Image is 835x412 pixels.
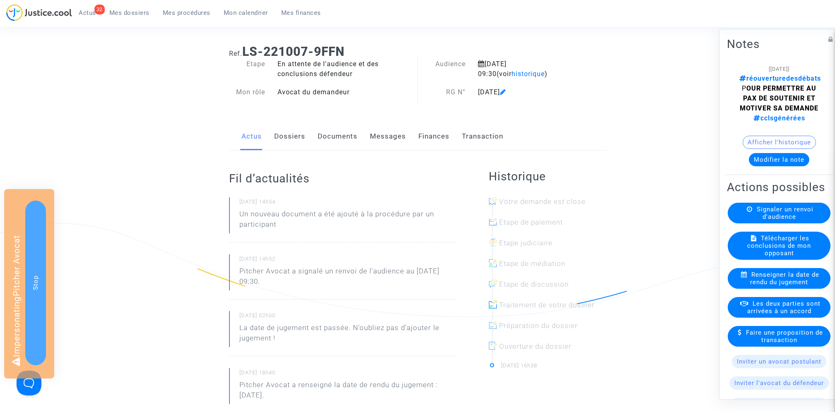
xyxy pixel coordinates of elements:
[472,87,580,97] div: [DATE]
[769,66,789,72] span: [[DATE]]
[223,87,272,97] div: Mon rôle
[512,70,545,78] span: historique
[740,84,818,112] strong: OUR PERMETTRE AU PAX DE SOUTENIR ET MOTIVER SA DEMANDE
[749,153,809,166] button: Modifier la note
[753,114,805,122] span: cclsgénérées
[224,9,268,17] span: Mon calendrier
[275,7,328,19] a: Mes finances
[239,380,456,405] p: Pitcher Avocat a renseigné la date de rendu du jugement : [DATE].
[747,300,821,315] span: Les deux parties sont arrivées à un accord
[241,123,262,150] a: Actus
[79,9,96,17] span: Actus
[746,329,823,344] span: Faire une proposition de transaction
[72,7,103,19] a: 32Actus
[239,369,456,380] small: [DATE] 18h40
[417,87,472,97] div: RG N°
[109,9,150,17] span: Mes dossiers
[223,59,272,79] div: Etape
[239,312,456,323] small: [DATE] 02h00
[229,171,456,186] h2: Fil d’actualités
[156,7,217,19] a: Mes procédures
[370,123,406,150] a: Messages
[163,9,210,17] span: Mes procédures
[743,136,816,149] button: Afficher l'historique
[103,7,156,19] a: Mes dossiers
[739,74,821,92] span: P
[727,180,831,194] h2: Actions possibles
[489,169,606,184] h2: Historique
[734,379,824,387] span: Inviter l'avocat du défendeur
[17,371,41,395] iframe: Help Scout Beacon - Open
[499,197,586,206] span: Votre demande est close
[737,358,821,365] span: Inviter un avocat postulant
[281,9,321,17] span: Mes finances
[472,59,580,79] div: [DATE] 09:30
[418,123,449,150] a: Finances
[229,50,242,57] span: Ref.
[32,275,39,290] span: Stop
[750,271,819,286] span: Renseigner la date de rendu du jugement
[757,206,813,220] span: Signaler un renvoi d'audience
[94,5,105,14] div: 32
[462,123,503,150] a: Transaction
[239,198,456,209] small: [DATE] 14h54
[271,59,417,79] div: En attente de l'audience et des conclusions défendeur
[239,323,456,347] p: La date de jugement est passée. N'oubliez pas d'ajouter le jugement !
[739,74,821,82] span: réouverturedesdébats
[217,7,275,19] a: Mon calendrier
[417,59,472,79] div: Audience
[242,44,345,59] b: LS-221007-9FFN
[239,209,456,234] p: Un nouveau document a été ajouté à la procédure par un participant
[318,123,357,150] a: Documents
[747,235,811,257] span: Télécharger les conclusions de mon opposant
[239,266,456,291] p: Pitcher Avocat a signalé un renvoi de l'audience au [DATE] 09:30.
[4,189,54,378] div: Impersonating
[239,255,456,266] small: [DATE] 14h52
[727,37,831,51] h2: Notes
[25,201,46,365] button: Stop
[6,4,72,21] img: jc-logo.svg
[271,87,417,97] div: Avocat du demandeur
[497,70,548,78] span: (voir )
[274,123,305,150] a: Dossiers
